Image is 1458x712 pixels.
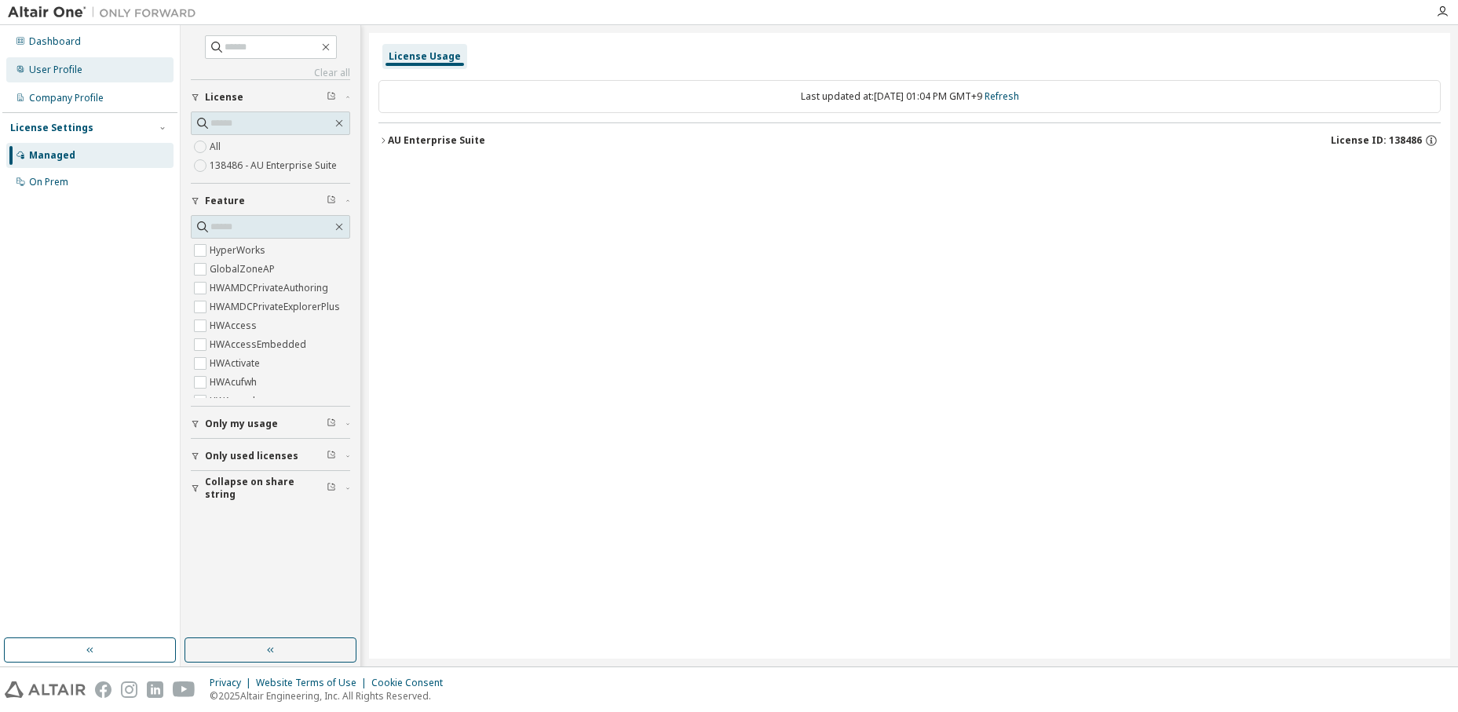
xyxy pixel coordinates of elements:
[210,689,452,703] p: © 2025 Altair Engineering, Inc. All Rights Reserved.
[210,298,343,316] label: HWAMDCPrivateExplorerPlus
[29,64,82,76] div: User Profile
[371,677,452,689] div: Cookie Consent
[210,354,263,373] label: HWActivate
[29,176,68,188] div: On Prem
[378,123,1441,158] button: AU Enterprise SuiteLicense ID: 138486
[1331,134,1422,147] span: License ID: 138486
[191,67,350,79] a: Clear all
[191,407,350,441] button: Only my usage
[191,80,350,115] button: License
[5,681,86,698] img: altair_logo.svg
[256,677,371,689] div: Website Terms of Use
[205,418,278,430] span: Only my usage
[327,482,336,495] span: Clear filter
[205,91,243,104] span: License
[327,195,336,207] span: Clear filter
[210,241,269,260] label: HyperWorks
[210,677,256,689] div: Privacy
[29,35,81,48] div: Dashboard
[191,184,350,218] button: Feature
[147,681,163,698] img: linkedin.svg
[210,373,260,392] label: HWAcufwh
[378,80,1441,113] div: Last updated at: [DATE] 01:04 PM GMT+9
[210,335,309,354] label: HWAccessEmbedded
[327,91,336,104] span: Clear filter
[29,149,75,162] div: Managed
[210,392,269,411] label: HWAcusolve
[8,5,204,20] img: Altair One
[210,260,278,279] label: GlobalZoneAP
[985,89,1019,103] a: Refresh
[205,450,298,462] span: Only used licenses
[10,122,93,134] div: License Settings
[327,450,336,462] span: Clear filter
[210,279,331,298] label: HWAMDCPrivateAuthoring
[191,471,350,506] button: Collapse on share string
[210,137,224,156] label: All
[210,316,260,335] label: HWAccess
[173,681,195,698] img: youtube.svg
[210,156,340,175] label: 138486 - AU Enterprise Suite
[95,681,111,698] img: facebook.svg
[389,50,461,63] div: License Usage
[121,681,137,698] img: instagram.svg
[388,134,485,147] div: AU Enterprise Suite
[29,92,104,104] div: Company Profile
[205,195,245,207] span: Feature
[191,439,350,473] button: Only used licenses
[327,418,336,430] span: Clear filter
[205,476,327,501] span: Collapse on share string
